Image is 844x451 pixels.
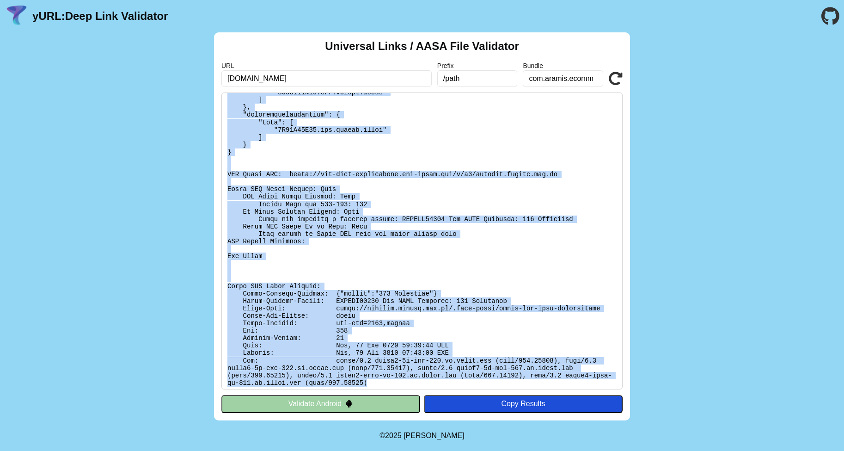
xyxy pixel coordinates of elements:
footer: © [379,420,464,451]
input: Optional [523,70,603,87]
img: yURL Logo [5,4,29,28]
pre: Lorem ipsu do: sitam://consect.adipis.eli.se/.doei-tempo/incid-utl-etdo-magnaaliqua En Adminimv: ... [221,93,623,389]
input: Optional [437,70,518,87]
label: URL [221,62,432,69]
label: Prefix [437,62,518,69]
input: Required [221,70,432,87]
div: Copy Results [428,400,618,408]
span: 2025 [385,432,402,439]
label: Bundle [523,62,603,69]
a: yURL:Deep Link Validator [32,10,168,23]
h2: Universal Links / AASA File Validator [325,40,519,53]
button: Copy Results [424,395,623,413]
a: Michael Ibragimchayev's Personal Site [404,432,465,439]
img: droidIcon.svg [345,400,353,408]
button: Validate Android [221,395,420,413]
